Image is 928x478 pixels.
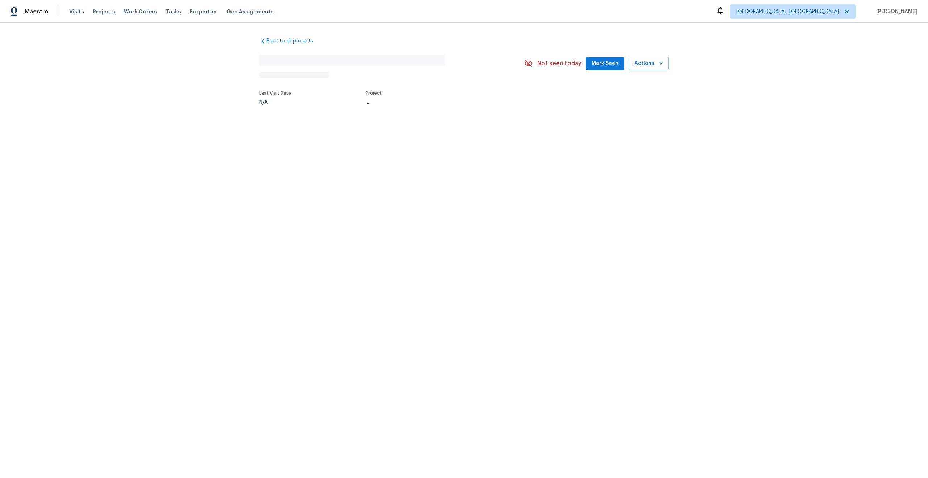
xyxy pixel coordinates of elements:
[259,100,291,105] div: N/A
[25,8,49,15] span: Maestro
[124,8,157,15] span: Work Orders
[166,9,181,14] span: Tasks
[259,91,291,95] span: Last Visit Date
[537,60,581,67] span: Not seen today
[736,8,839,15] span: [GEOGRAPHIC_DATA], [GEOGRAPHIC_DATA]
[366,91,382,95] span: Project
[69,8,84,15] span: Visits
[259,37,329,45] a: Back to all projects
[592,59,618,68] span: Mark Seen
[93,8,115,15] span: Projects
[629,57,669,70] button: Actions
[366,100,505,105] div: ...
[190,8,218,15] span: Properties
[227,8,274,15] span: Geo Assignments
[586,57,624,70] button: Mark Seen
[634,59,663,68] span: Actions
[873,8,917,15] span: [PERSON_NAME]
